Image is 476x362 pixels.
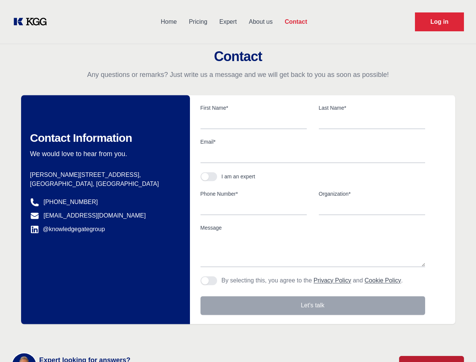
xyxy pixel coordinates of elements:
a: Cookie Policy [364,277,401,284]
a: About us [243,12,279,32]
a: Pricing [183,12,213,32]
iframe: Chat Widget [438,326,476,362]
a: KOL Knowledge Platform: Talk to Key External Experts (KEE) [12,16,53,28]
div: I am an expert [222,173,256,180]
h2: Contact [9,49,467,64]
p: We would love to hear from you. [30,149,178,158]
label: Message [201,224,425,232]
a: [PHONE_NUMBER] [44,198,98,207]
label: Organization* [319,190,425,198]
label: First Name* [201,104,307,112]
p: [PERSON_NAME][STREET_ADDRESS], [30,170,178,179]
a: Home [155,12,183,32]
label: Last Name* [319,104,425,112]
p: Any questions or remarks? Just write us a message and we will get back to you as soon as possible! [9,70,467,79]
a: [EMAIL_ADDRESS][DOMAIN_NAME] [44,211,146,220]
button: Let's talk [201,296,425,315]
label: Phone Number* [201,190,307,198]
p: [GEOGRAPHIC_DATA], [GEOGRAPHIC_DATA] [30,179,178,189]
label: Email* [201,138,425,146]
a: Request Demo [415,12,464,31]
a: @knowledgegategroup [30,225,105,234]
p: By selecting this, you agree to the and . [222,276,403,285]
a: Contact [279,12,313,32]
a: Expert [213,12,243,32]
a: Privacy Policy [314,277,351,284]
h2: Contact Information [30,131,178,145]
